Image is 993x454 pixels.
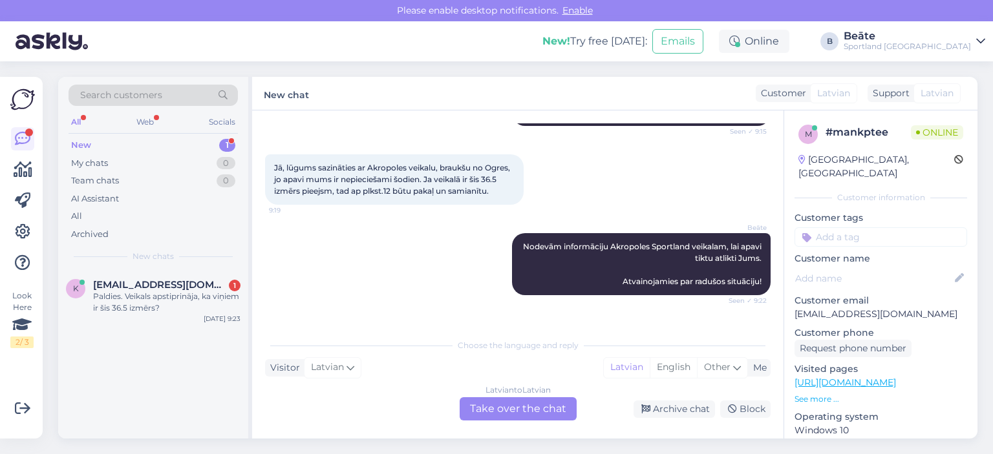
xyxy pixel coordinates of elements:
[826,125,911,140] div: # mankptee
[486,384,551,396] div: Latvian to Latvian
[795,252,967,265] p: Customer name
[795,393,967,405] p: See more ...
[542,35,570,47] b: New!
[718,296,767,305] span: Seen ✓ 9:22
[73,284,79,293] span: k
[795,326,967,340] p: Customer phone
[311,360,344,375] span: Latvian
[542,34,647,49] div: Try free [DATE]:
[204,314,240,324] div: [DATE] 9:23
[71,139,91,152] div: New
[10,336,34,348] div: 2 / 3
[217,157,235,170] div: 0
[795,307,967,321] p: [EMAIL_ADDRESS][DOMAIN_NAME]
[795,211,967,225] p: Customer tags
[748,361,767,375] div: Me
[133,251,174,262] span: New chats
[71,192,119,205] div: AI Assistant
[229,280,240,291] div: 1
[817,87,850,100] span: Latvian
[795,377,896,388] a: [URL][DOMAIN_NAME]
[460,397,577,420] div: Take over the chat
[10,290,34,348] div: Look Here
[756,87,806,100] div: Customer
[134,114,156,130] div: Web
[206,114,238,130] div: Socials
[650,358,697,377] div: English
[868,87,910,100] div: Support
[274,163,512,196] span: Jā, lūgums sazināties ar Akropoles veikalu, braukšu no Ogres, jo apavi mums ir nepieciešami šodie...
[264,85,309,102] label: New chat
[795,410,967,424] p: Operating system
[844,31,971,41] div: Beāte
[265,361,300,375] div: Visitor
[604,358,650,377] div: Latvian
[523,242,763,286] span: Nodevām informāciju Akropoles Sportland veikalam, lai apavi tiktu atlikti Jums. Atvainojamies par...
[71,157,108,170] div: My chats
[844,31,985,52] a: BeāteSportland [GEOGRAPHIC_DATA]
[719,30,789,53] div: Online
[71,228,109,241] div: Archived
[720,400,771,418] div: Block
[795,192,967,203] div: Customer information
[795,271,952,285] input: Add name
[704,361,731,373] span: Other
[559,5,597,16] span: Enable
[795,227,967,247] input: Add a tag
[217,174,235,187] div: 0
[820,32,838,50] div: B
[805,129,812,139] span: m
[844,41,971,52] div: Sportland [GEOGRAPHIC_DATA]
[269,205,317,215] span: 9:19
[10,87,35,112] img: Askly Logo
[795,362,967,376] p: Visited pages
[921,87,954,100] span: Latvian
[265,340,771,351] div: Choose the language and reply
[911,125,963,139] span: Online
[71,174,119,187] div: Team chats
[219,139,235,152] div: 1
[795,340,912,357] div: Request phone number
[795,424,967,437] p: Windows 10
[93,291,240,314] div: Paldies. Veikals apstiprināja, ka viņiem ir šis 36.5 izmērs?
[718,127,767,136] span: Seen ✓ 9:15
[80,88,162,102] span: Search customers
[634,400,715,418] div: Archive chat
[93,279,228,291] span: kristine.sere@gmail.com
[652,29,703,54] button: Emails
[718,223,767,232] span: Beāte
[798,153,954,180] div: [GEOGRAPHIC_DATA], [GEOGRAPHIC_DATA]
[71,210,82,223] div: All
[795,294,967,307] p: Customer email
[69,114,83,130] div: All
